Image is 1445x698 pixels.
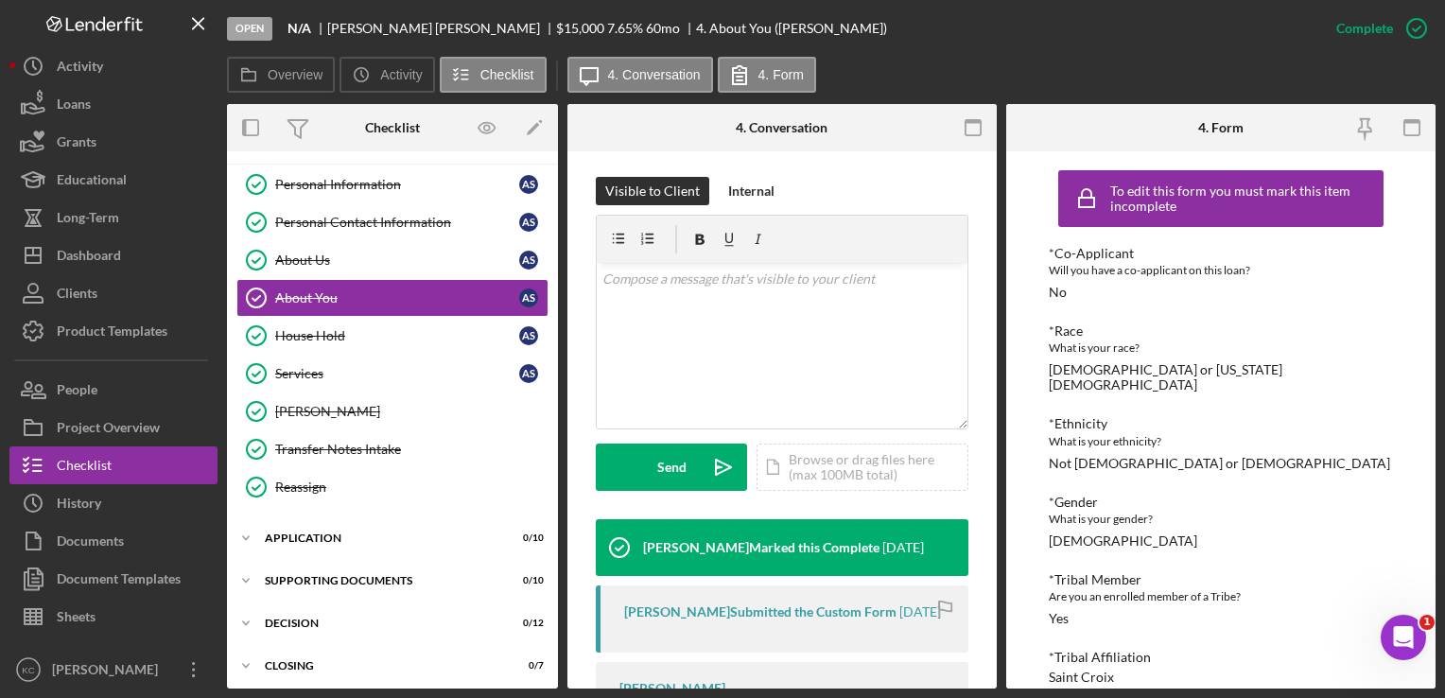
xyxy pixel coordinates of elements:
[619,681,725,696] div: [PERSON_NAME]
[9,484,218,522] button: History
[275,215,519,230] div: Personal Contact Information
[9,123,218,161] button: Grants
[596,444,747,491] button: Send
[9,371,218,409] button: People
[643,540,879,555] div: [PERSON_NAME] Marked this Complete
[624,604,897,619] div: [PERSON_NAME] Submitted the Custom Form
[9,85,218,123] button: Loans
[519,326,538,345] div: A S
[275,404,548,419] div: [PERSON_NAME]
[365,120,420,135] div: Checklist
[22,665,34,675] text: KC
[57,85,91,128] div: Loans
[236,430,548,468] a: Transfer Notes Intake
[275,290,519,305] div: About You
[227,57,335,93] button: Overview
[1419,615,1435,630] span: 1
[646,21,680,36] div: 60 mo
[275,328,519,343] div: House Hold
[268,67,322,82] label: Overview
[1049,432,1392,451] div: What is your ethnicity?
[1049,510,1392,529] div: What is your gender?
[758,67,804,82] label: 4. Form
[9,161,218,199] button: Educational
[480,67,534,82] label: Checklist
[719,177,784,205] button: Internal
[1049,339,1392,358] div: What is your race?
[47,651,170,693] div: [PERSON_NAME]
[9,274,218,312] button: Clients
[57,274,97,317] div: Clients
[1110,183,1378,214] div: To edit this form you must mark this item incomplete
[265,575,496,586] div: Supporting Documents
[275,366,519,381] div: Services
[1049,670,1114,685] div: Saint Croix
[510,660,544,672] div: 0 / 7
[567,57,713,93] button: 4. Conversation
[728,177,775,205] div: Internal
[236,355,548,393] a: ServicesAS
[556,20,604,36] span: $15,000
[380,67,422,82] label: Activity
[9,199,218,236] button: Long-Term
[1381,615,1426,660] iframe: Intercom live chat
[9,522,218,560] button: Documents
[9,598,218,636] a: Sheets
[1049,246,1392,261] div: *Co-Applicant
[1049,611,1069,626] div: Yes
[265,660,496,672] div: Closing
[339,57,434,93] button: Activity
[510,575,544,586] div: 0 / 10
[607,21,643,36] div: 7.65 %
[275,177,519,192] div: Personal Information
[227,17,272,41] div: Open
[57,236,121,279] div: Dashboard
[1049,587,1392,606] div: Are you an enrolled member of a Tribe?
[718,57,816,93] button: 4. Form
[1049,261,1392,280] div: Will you have a co-applicant on this loan?
[1336,9,1393,47] div: Complete
[9,446,218,484] button: Checklist
[1049,495,1392,510] div: *Gender
[519,251,538,270] div: A S
[1049,285,1067,300] div: No
[510,532,544,544] div: 0 / 10
[440,57,547,93] button: Checklist
[9,651,218,689] button: KC[PERSON_NAME]
[9,312,218,350] a: Product Templates
[236,279,548,317] a: About YouAS
[608,67,701,82] label: 4. Conversation
[696,21,887,36] div: 4. About You ([PERSON_NAME])
[236,468,548,506] a: Reassign
[9,560,218,598] button: Document Templates
[57,47,103,90] div: Activity
[287,21,311,36] b: N/A
[519,288,538,307] div: A S
[236,166,548,203] a: Personal InformationAS
[9,236,218,274] button: Dashboard
[1317,9,1436,47] button: Complete
[236,393,548,430] a: [PERSON_NAME]
[57,446,112,489] div: Checklist
[9,409,218,446] a: Project Overview
[236,317,548,355] a: House HoldAS
[736,120,827,135] div: 4. Conversation
[275,480,548,495] div: Reassign
[57,312,167,355] div: Product Templates
[1049,533,1197,549] div: [DEMOGRAPHIC_DATA]
[1049,572,1392,587] div: *Tribal Member
[275,253,519,268] div: About Us
[1049,416,1392,431] div: *Ethnicity
[57,484,101,527] div: History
